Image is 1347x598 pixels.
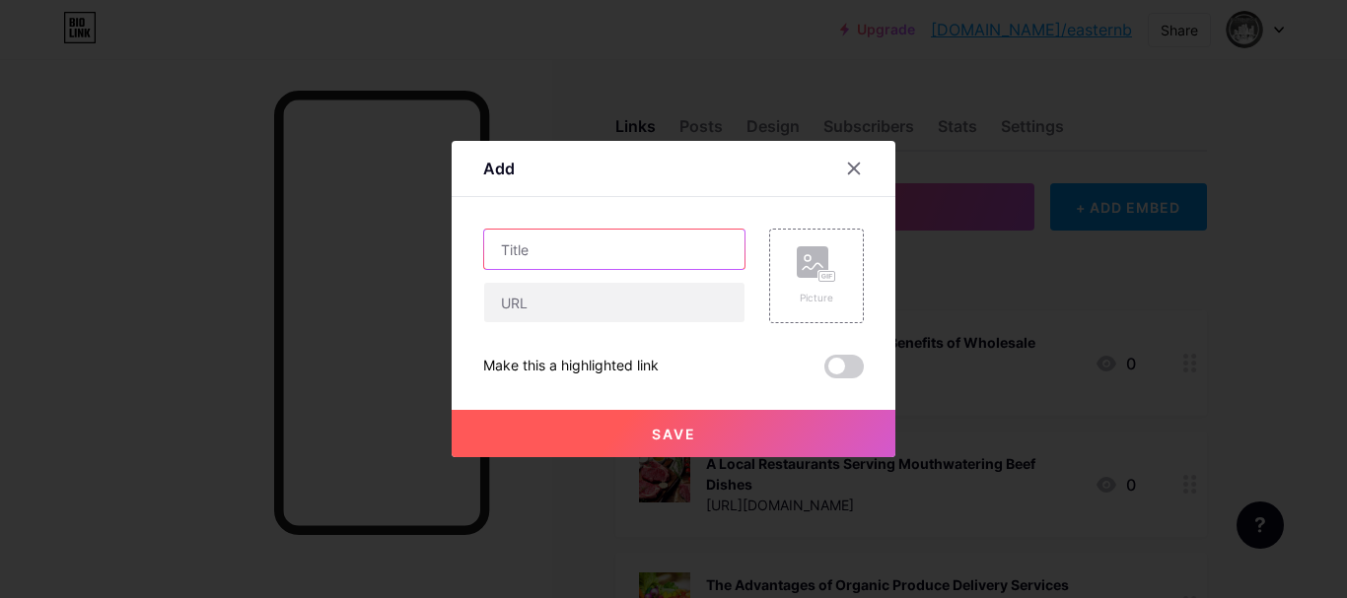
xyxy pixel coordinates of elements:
input: URL [484,283,744,322]
input: Title [484,230,744,269]
span: Save [652,426,696,442]
button: Save [452,410,895,457]
div: Make this a highlighted link [483,355,659,378]
div: Picture [797,291,836,305]
div: Add [483,157,515,180]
